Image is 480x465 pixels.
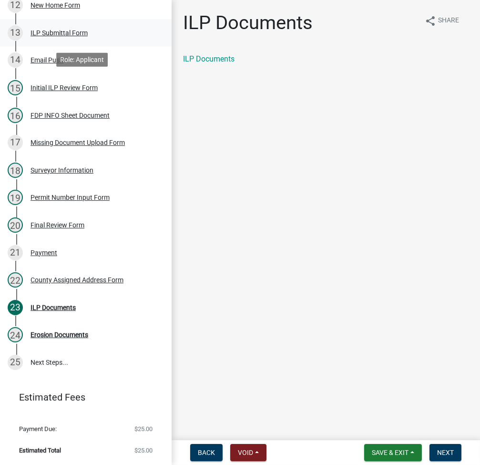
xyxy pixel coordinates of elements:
button: shareShare [417,11,467,30]
span: Void [238,449,253,456]
div: FDP INFO Sheet Document [31,112,110,119]
div: Erosion Documents [31,331,88,338]
div: 19 [8,190,23,205]
div: Payment [31,249,57,256]
div: County Assigned Address Form [31,277,123,283]
div: 23 [8,300,23,315]
div: 16 [8,108,23,123]
div: 17 [8,135,23,150]
div: ILP Submittal Form [31,30,88,36]
div: 24 [8,327,23,342]
div: ILP Documents [31,304,76,311]
div: 20 [8,217,23,233]
a: ILP Documents [183,54,235,63]
span: Share [438,15,459,27]
div: 14 [8,52,23,68]
span: Estimated Total [19,447,61,454]
span: Next [437,449,454,456]
button: Next [429,444,461,461]
button: Save & Exit [364,444,422,461]
div: New Home Form [31,2,80,9]
button: Void [230,444,266,461]
div: Missing Document Upload Form [31,139,125,146]
span: Back [198,449,215,456]
div: Initial ILP Review Form [31,84,98,91]
span: $25.00 [134,426,153,432]
button: Back [190,444,223,461]
span: $25.00 [134,447,153,454]
div: 18 [8,163,23,178]
div: 21 [8,245,23,260]
div: Email Push [31,57,63,63]
div: Role: Applicant [56,53,108,67]
div: 13 [8,25,23,41]
h1: ILP Documents [183,11,313,34]
span: Payment Due: [19,426,57,432]
i: share [425,15,436,27]
div: Permit Number Input Form [31,194,110,201]
span: Save & Exit [372,449,409,456]
div: Surveyor Information [31,167,93,174]
a: Estimated Fees [8,388,156,407]
div: 22 [8,272,23,288]
div: 25 [8,355,23,370]
div: 15 [8,80,23,95]
div: Final Review Form [31,222,84,228]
